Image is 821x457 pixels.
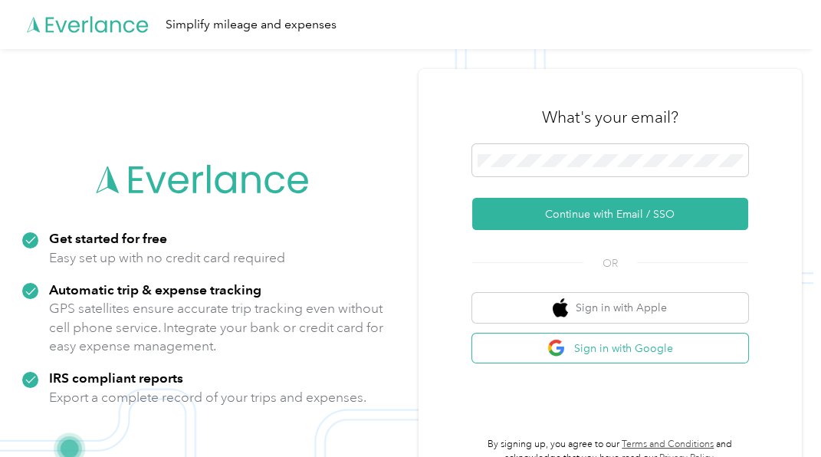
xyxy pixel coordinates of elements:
h3: What's your email? [542,107,678,128]
a: Terms and Conditions [622,439,714,450]
button: apple logoSign in with Apple [472,293,748,323]
strong: Get started for free [49,230,167,246]
img: apple logo [553,298,568,317]
strong: IRS compliant reports [49,370,183,386]
p: Export a complete record of your trips and expenses. [49,388,366,407]
button: google logoSign in with Google [472,334,748,363]
span: OR [583,255,637,271]
strong: Automatic trip & expense tracking [49,281,261,298]
img: google logo [547,339,566,358]
button: Continue with Email / SSO [472,198,748,230]
div: Simplify mileage and expenses [166,15,337,35]
p: GPS satellites ensure accurate trip tracking even without cell phone service. Integrate your bank... [49,299,384,356]
p: Easy set up with no credit card required [49,248,285,268]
